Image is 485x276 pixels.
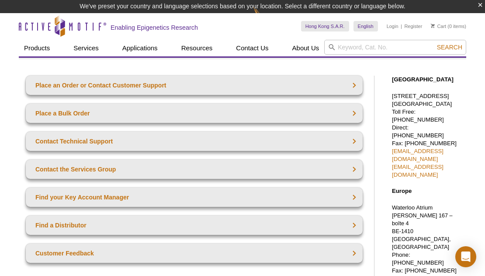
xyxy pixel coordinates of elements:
[253,7,277,27] img: Change Here
[301,21,349,31] a: Hong Kong S.A.R.
[404,23,422,29] a: Register
[26,76,363,95] a: Place an Order or Contact Customer Support
[392,76,454,83] strong: [GEOGRAPHIC_DATA]
[117,40,163,56] a: Applications
[392,148,443,162] a: [EMAIL_ADDRESS][DOMAIN_NAME]
[401,21,402,31] li: |
[455,246,476,267] div: Open Intercom Messenger
[68,40,104,56] a: Services
[392,92,462,179] p: [STREET_ADDRESS] [GEOGRAPHIC_DATA] Toll Free: [PHONE_NUMBER] Direct: [PHONE_NUMBER] Fax: [PHONE_N...
[287,40,325,56] a: About Us
[431,23,446,29] a: Cart
[231,40,274,56] a: Contact Us
[437,44,462,51] span: Search
[431,21,466,31] li: (0 items)
[431,24,435,28] img: Your Cart
[392,213,453,250] span: [PERSON_NAME] 167 – boîte 4 BE-1410 [GEOGRAPHIC_DATA], [GEOGRAPHIC_DATA]
[176,40,218,56] a: Resources
[26,104,363,123] a: Place a Bulk Order
[392,188,412,194] strong: Europe
[26,132,363,151] a: Contact Technical Support
[392,164,443,178] a: [EMAIL_ADDRESS][DOMAIN_NAME]
[324,40,466,55] input: Keyword, Cat. No.
[353,21,378,31] a: English
[26,188,363,207] a: Find your Key Account Manager
[19,40,55,56] a: Products
[26,244,363,263] a: Customer Feedback
[26,160,363,179] a: Contact the Services Group
[111,24,198,31] h2: Enabling Epigenetics Research
[387,23,398,29] a: Login
[434,43,465,51] button: Search
[26,216,363,235] a: Find a Distributor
